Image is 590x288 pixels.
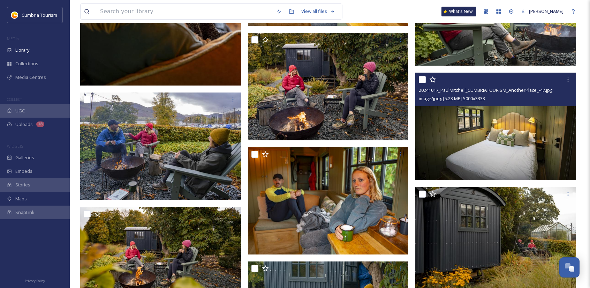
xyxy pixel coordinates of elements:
[36,121,44,127] div: 18
[80,93,241,200] img: 20241017_PaulMitchell_CUMBRIATOURISM_AnotherPlace_-30.jpg
[7,143,23,149] span: WIDGETS
[15,195,27,202] span: Maps
[15,168,32,175] span: Embeds
[97,4,273,19] input: Search your library
[419,87,552,93] span: 20241017_PaulMitchell_CUMBRIATOURISM_AnotherPlace_-47.jpg
[15,121,33,128] span: Uploads
[248,147,409,255] img: 20241017_PaulMitchell_CUMBRIATOURISM_AnotherPlace_-57.jpg
[11,12,18,19] img: images.jpg
[248,33,409,140] img: 20241017_PaulMitchell_CUMBRIATOURISM_AnotherPlace_-7.jpg
[15,154,34,161] span: Galleries
[15,209,35,216] span: SnapLink
[15,60,38,67] span: Collections
[7,97,22,102] span: COLLECT
[298,5,339,18] a: View all files
[529,8,563,14] span: [PERSON_NAME]
[441,7,476,16] a: What's New
[15,108,25,114] span: UGC
[415,73,576,180] img: 20241017_PaulMitchell_CUMBRIATOURISM_AnotherPlace_-47.jpg
[15,47,29,53] span: Library
[15,74,46,81] span: Media Centres
[419,95,485,102] span: image/jpeg | 5.23 MB | 5000 x 3333
[559,257,580,278] button: Open Chat
[22,12,57,18] span: Cumbria Tourism
[15,182,30,188] span: Stories
[25,279,45,283] span: Privacy Policy
[25,276,45,285] a: Privacy Policy
[517,5,567,18] a: [PERSON_NAME]
[7,36,19,41] span: MEDIA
